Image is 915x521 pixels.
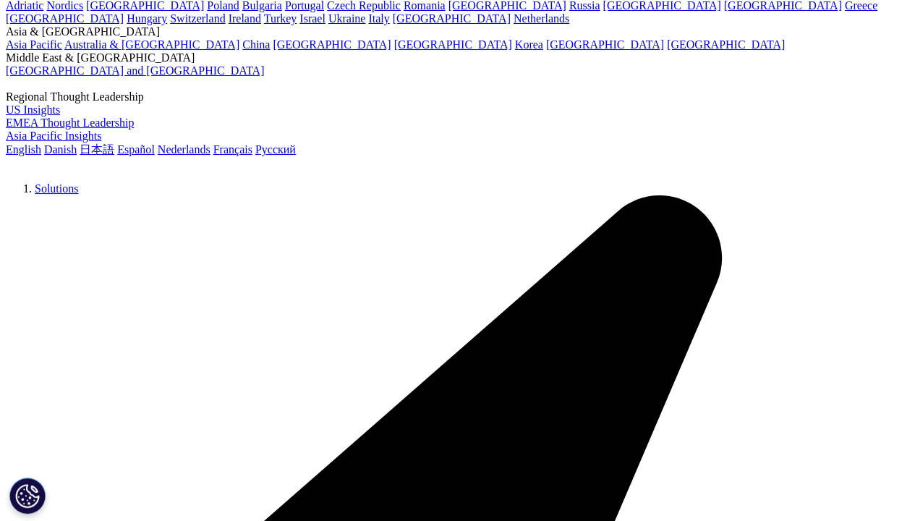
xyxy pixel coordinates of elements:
a: China [242,38,270,51]
a: US Insights [6,103,60,116]
a: Danish [44,143,77,156]
div: Middle East & [GEOGRAPHIC_DATA] [6,51,909,64]
a: Israel [299,12,325,25]
a: 日本語 [80,143,114,156]
a: [GEOGRAPHIC_DATA] [394,38,512,51]
a: [GEOGRAPHIC_DATA] [6,12,124,25]
a: Netherlands [514,12,569,25]
a: English [6,143,41,156]
a: Asia Pacific [6,38,62,51]
a: Русский [255,143,296,156]
a: Ireland [229,12,261,25]
a: [GEOGRAPHIC_DATA] [546,38,664,51]
a: [GEOGRAPHIC_DATA] and [GEOGRAPHIC_DATA] [6,64,264,77]
a: EMEA Thought Leadership [6,117,134,129]
a: [GEOGRAPHIC_DATA] [273,38,391,51]
button: Cookies Settings [9,478,46,514]
a: Español [117,143,155,156]
a: Korea [515,38,543,51]
a: Switzerland [170,12,225,25]
a: Asia Pacific Insights [6,130,101,142]
a: Français [213,143,252,156]
a: Turkey [264,12,297,25]
a: Hungary [127,12,167,25]
a: Italy [368,12,389,25]
a: Ukraine [328,12,366,25]
a: Australia & [GEOGRAPHIC_DATA] [64,38,239,51]
a: Solutions [35,182,78,195]
div: Asia & [GEOGRAPHIC_DATA] [6,25,909,38]
a: Nederlands [158,143,210,156]
a: [GEOGRAPHIC_DATA] [393,12,511,25]
a: [GEOGRAPHIC_DATA] [667,38,785,51]
div: Regional Thought Leadership [6,90,909,103]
